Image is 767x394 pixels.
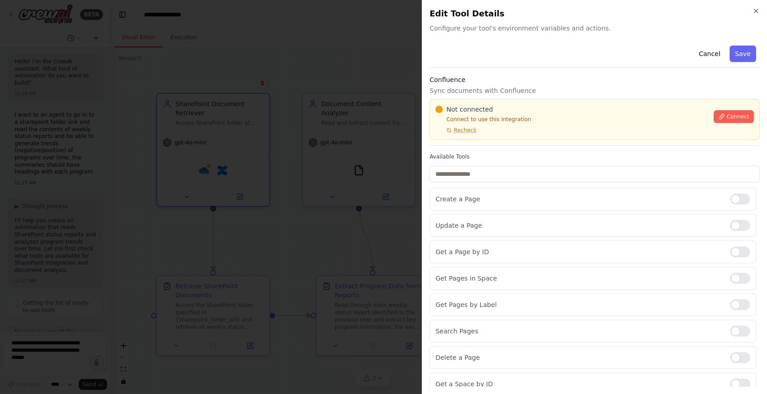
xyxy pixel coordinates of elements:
[430,75,760,84] h3: Confluence
[435,194,723,204] p: Create a Page
[726,113,749,120] span: Connect
[730,46,756,62] button: Save
[430,24,760,33] span: Configure your tool's environment variables and actions.
[430,153,760,160] label: Available Tools
[430,86,760,95] p: Sync documents with Confluence
[446,105,493,114] span: Not connected
[435,247,723,256] p: Get a Page by ID
[435,274,723,283] p: Get Pages in Space
[435,327,723,336] p: Search Pages
[435,379,723,389] p: Get a Space by ID
[435,127,476,134] button: Recheck
[693,46,726,62] button: Cancel
[435,221,723,230] p: Update a Page
[454,127,476,134] span: Recheck
[430,7,760,20] h2: Edit Tool Details
[714,110,754,123] button: Connect
[435,116,708,123] p: Connect to use this integration
[435,353,723,362] p: Delete a Page
[435,300,723,309] p: Get Pages by Label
